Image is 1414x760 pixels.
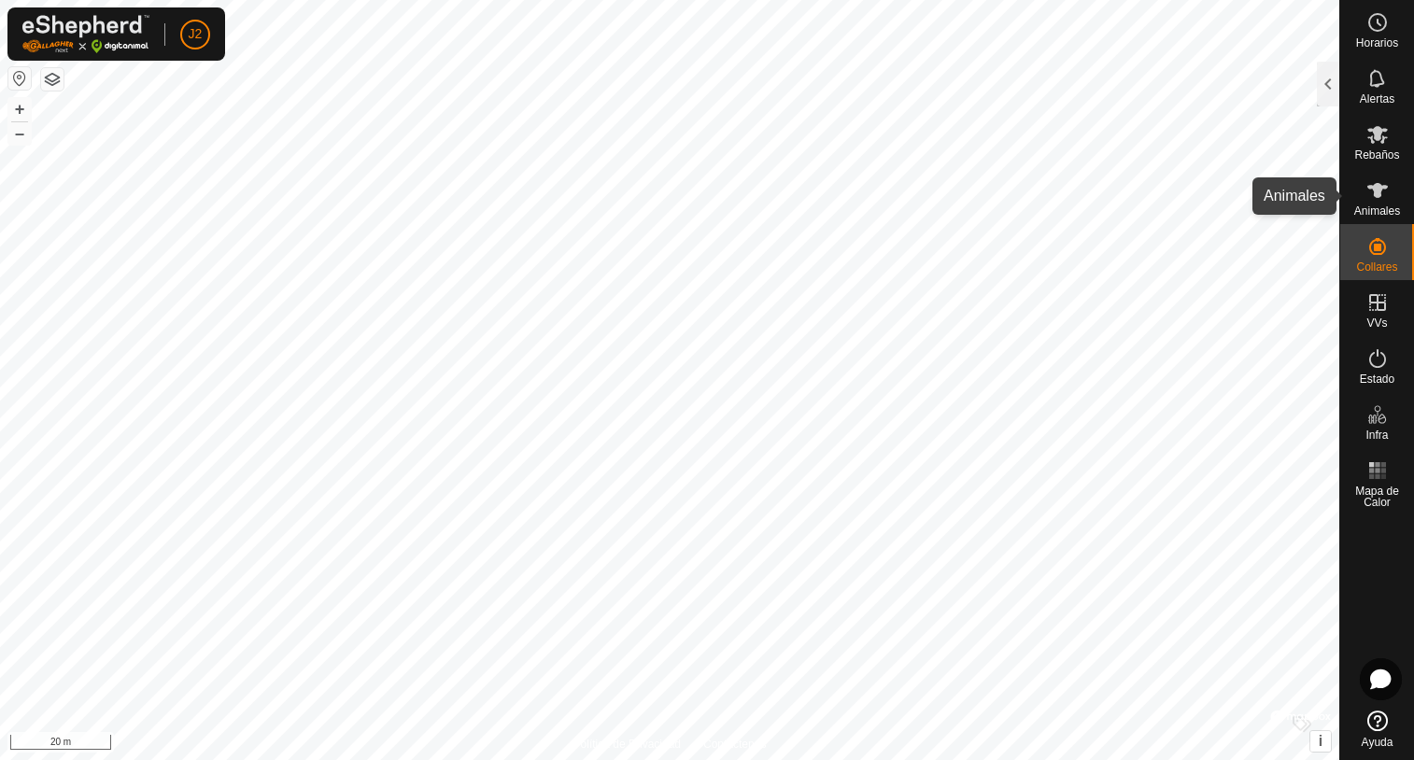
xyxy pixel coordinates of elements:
[1360,373,1394,385] span: Estado
[1310,731,1331,752] button: i
[1354,149,1399,161] span: Rebaños
[1345,486,1409,508] span: Mapa de Calor
[189,24,203,44] span: J2
[1365,429,1388,441] span: Infra
[1340,703,1414,755] a: Ayuda
[1354,205,1400,217] span: Animales
[41,68,64,91] button: Capas del Mapa
[8,98,31,120] button: +
[22,15,149,53] img: Logo Gallagher
[1319,733,1322,749] span: i
[1362,737,1393,748] span: Ayuda
[8,122,31,145] button: –
[703,736,766,753] a: Contáctenos
[8,67,31,90] button: Restablecer Mapa
[573,736,681,753] a: Política de Privacidad
[1356,37,1398,49] span: Horarios
[1356,261,1397,273] span: Collares
[1366,317,1387,329] span: VVs
[1360,93,1394,105] span: Alertas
